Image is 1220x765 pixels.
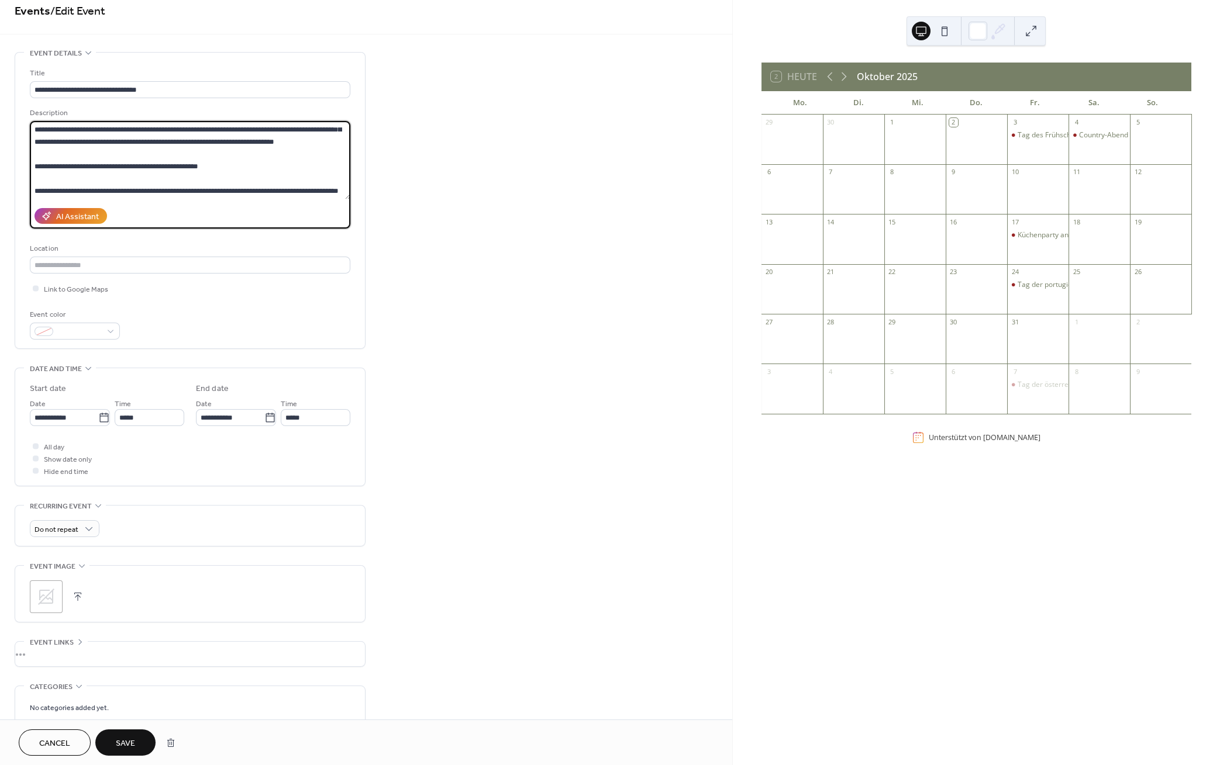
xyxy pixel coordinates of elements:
div: Tag der portugiesischen Küche [1018,280,1118,290]
span: Event details [30,47,82,60]
div: 29 [765,118,774,127]
div: Sa. [1064,91,1123,115]
button: Save [95,729,156,756]
div: 2 [949,118,958,127]
div: 18 [1072,217,1081,226]
div: Unterstützt von [929,432,1040,442]
a: [DOMAIN_NAME] [983,432,1040,442]
div: 25 [1072,268,1081,276]
div: 19 [1133,217,1142,226]
div: Do. [947,91,1005,115]
span: Hide end time [44,466,88,478]
div: 3 [765,367,774,376]
span: Show date only [44,454,92,466]
div: 29 [888,317,897,326]
div: ; [30,580,63,613]
div: 8 [1072,367,1081,376]
div: 22 [888,268,897,276]
span: Event image [30,560,75,573]
div: ••• [15,642,365,666]
button: Cancel [19,729,91,756]
div: Location [30,243,348,255]
button: AI Assistant [35,208,107,224]
div: Küchenparty an der Baccumer Mühle [1007,230,1069,240]
div: 5 [888,367,897,376]
span: Link to Google Maps [44,283,108,296]
span: Recurring event [30,500,92,513]
div: Tag der portugiesischen Küche [1007,280,1069,290]
div: 6 [949,367,958,376]
div: Di. [829,91,888,115]
div: 2 [1133,317,1142,326]
div: 28 [826,317,835,326]
div: Country-Abend mit Hermann Lammers Meyer – Live im Biergarten [1069,130,1130,140]
div: 6 [765,168,774,176]
span: Date [30,398,46,410]
span: Time [281,398,297,410]
div: Oktober 2025 [857,70,918,84]
div: Start date [30,383,66,395]
div: Title [30,67,348,79]
div: 3 [1011,118,1019,127]
div: Mo. [771,91,829,115]
div: 10 [1011,168,1019,176]
div: Küchenparty an der Baccumer Mühle [1018,230,1139,240]
div: 15 [888,217,897,226]
div: 5 [1133,118,1142,127]
div: 12 [1133,168,1142,176]
span: Cancel [39,738,70,750]
span: Save [116,738,135,750]
div: 8 [888,168,897,176]
div: 14 [826,217,835,226]
div: 7 [1011,367,1019,376]
div: Tag der österreichischen Küche [1018,380,1121,390]
div: Mi. [888,91,947,115]
div: 4 [1072,118,1081,127]
span: Date and time [30,363,82,375]
div: So. [1123,91,1182,115]
div: Description [30,107,348,119]
div: Event color [30,309,118,321]
span: Do not repeat [35,523,78,536]
div: Tag der österreichischen Küche [1007,380,1069,390]
div: 9 [949,168,958,176]
div: 30 [949,317,958,326]
span: Date [196,398,212,410]
div: 1 [1072,317,1081,326]
div: 27 [765,317,774,326]
div: AI Assistant [56,211,99,223]
div: 26 [1133,268,1142,276]
div: 13 [765,217,774,226]
span: No categories added yet. [30,702,109,714]
div: 1 [888,118,897,127]
div: 31 [1011,317,1019,326]
div: 7 [826,168,835,176]
span: All day [44,441,64,454]
div: Fr. [1006,91,1064,115]
span: Event links [30,636,74,649]
div: 24 [1011,268,1019,276]
div: 21 [826,268,835,276]
div: 20 [765,268,774,276]
div: Tag des Frühschoppens mit Live Musik an der Baccumer Mühle [1007,130,1069,140]
div: End date [196,383,229,395]
div: 17 [1011,217,1019,226]
div: 9 [1133,367,1142,376]
div: 30 [826,118,835,127]
span: Categories [30,681,73,693]
div: 11 [1072,168,1081,176]
div: 4 [826,367,835,376]
span: Time [115,398,131,410]
div: 16 [949,217,958,226]
div: 23 [949,268,958,276]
